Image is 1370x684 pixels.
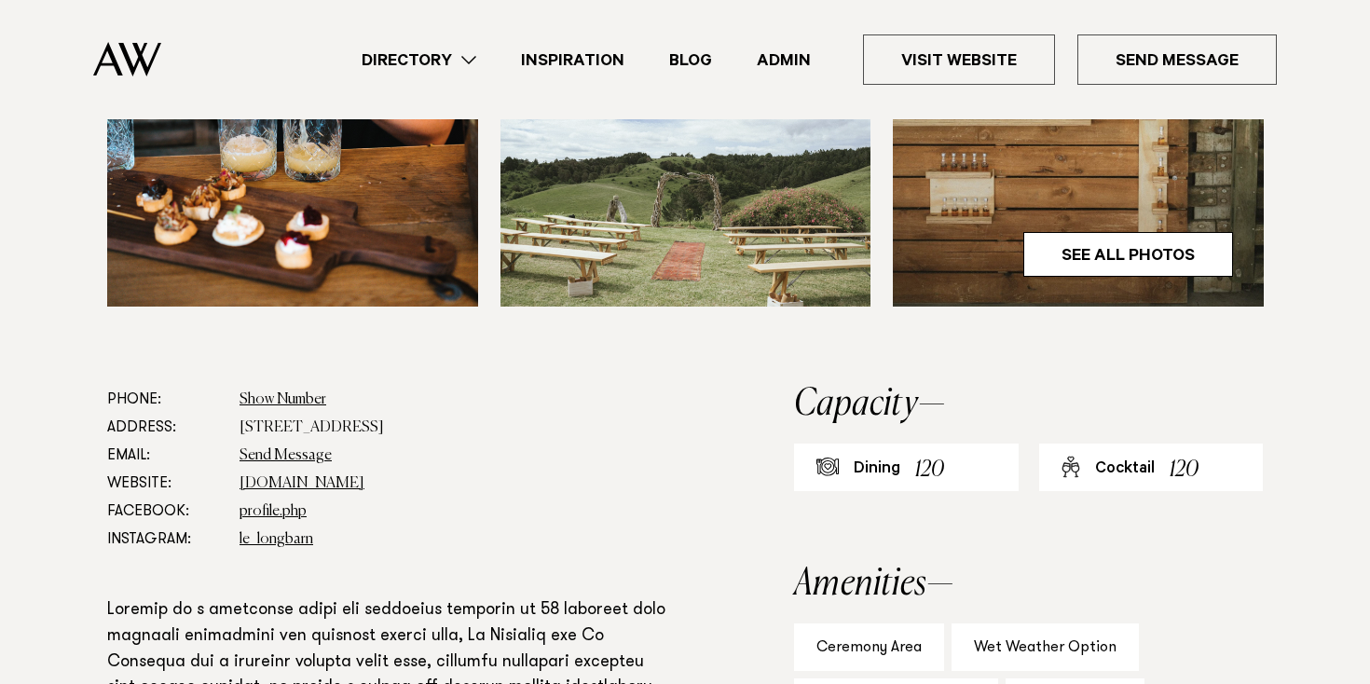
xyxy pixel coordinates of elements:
h2: Capacity [794,386,1263,423]
div: Cocktail [1095,458,1155,481]
img: Auckland Weddings Logo [93,42,161,76]
a: Send Message [240,448,332,463]
a: Blog [647,48,734,73]
dt: Facebook: [107,498,225,526]
div: 120 [915,453,944,487]
dt: Website: [107,470,225,498]
a: Visit Website [863,34,1055,85]
dt: Address: [107,414,225,442]
h2: Amenities [794,566,1263,603]
a: [DOMAIN_NAME] [240,476,364,491]
a: Inspiration [499,48,647,73]
div: Wet Weather Option [952,623,1139,671]
a: See All Photos [1023,232,1233,277]
dt: Email: [107,442,225,470]
a: Send Message [1077,34,1277,85]
div: Dining [854,458,900,481]
a: profile.php [240,504,307,519]
dt: Instagram: [107,526,225,554]
div: 120 [1170,453,1199,487]
a: le_longbarn [240,532,313,547]
dd: [STREET_ADDRESS] [240,414,674,442]
a: Show Number [240,392,326,407]
dt: Phone: [107,386,225,414]
a: Directory [339,48,499,73]
a: Admin [734,48,833,73]
div: Ceremony Area [794,623,944,671]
